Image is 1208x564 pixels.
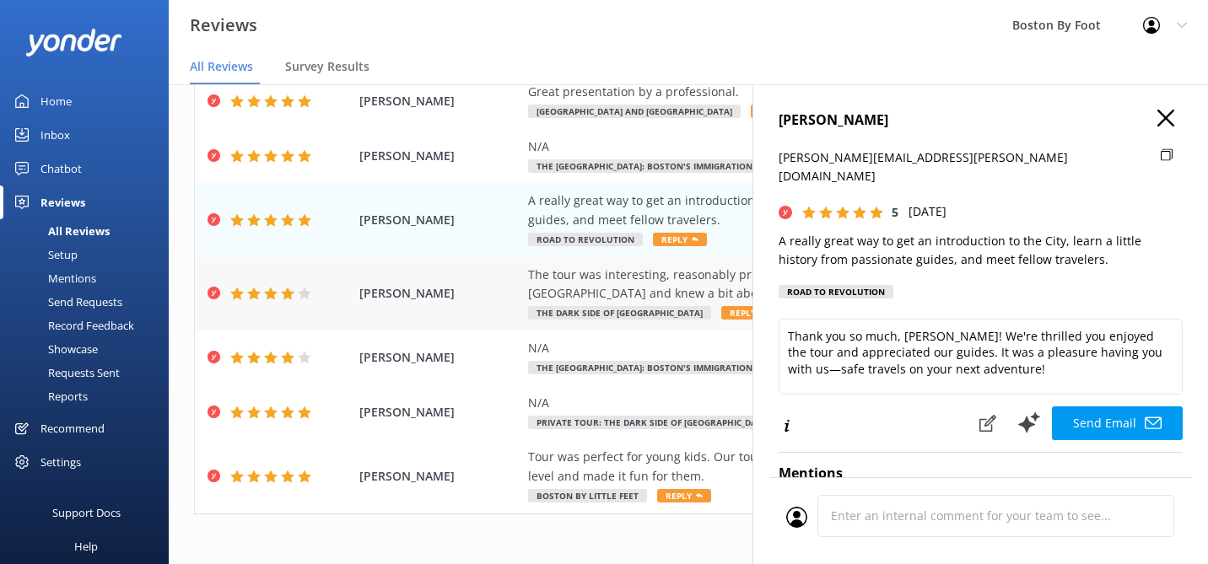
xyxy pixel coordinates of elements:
div: Setup [10,243,78,266]
a: Send Requests [10,290,169,314]
a: Mentions [10,266,169,290]
div: Mentions [10,266,96,290]
div: Support Docs [52,496,121,529]
span: 5 [892,204,898,220]
span: Reply [653,233,707,246]
div: Road to Revolution [779,285,893,298]
div: Record Feedback [10,314,134,337]
span: All Reviews [190,58,253,75]
h4: [PERSON_NAME] [779,110,1183,132]
img: user_profile.svg [786,507,807,528]
span: [PERSON_NAME] [359,284,520,303]
div: Showcase [10,337,98,361]
div: N/A [528,137,1068,156]
textarea: Thank you so much, [PERSON_NAME]! We're thrilled you enjoyed the tour and appreciated our guides.... [779,319,1183,395]
span: Private Tour: The Dark Side of [GEOGRAPHIC_DATA] [528,416,779,429]
span: Survey Results [285,58,369,75]
div: Home [40,84,72,118]
span: The Dark Side of [GEOGRAPHIC_DATA] [528,306,711,320]
h4: Mentions [779,463,1183,485]
div: Recommend [40,411,105,445]
img: yonder-white-logo.png [25,29,122,56]
div: Tour was perfect for young kids. Our tour guide, [PERSON_NAME], explained everything at kids’ lev... [528,448,1068,486]
div: A really great way to get an introduction to the City, learn a little history from passionate gui... [528,191,1068,229]
a: Showcase [10,337,169,361]
div: N/A [528,339,1068,357]
span: [PERSON_NAME] [359,92,520,110]
span: Reply [751,105,805,118]
a: Setup [10,243,169,266]
div: N/A [528,394,1068,412]
span: [PERSON_NAME] [359,403,520,422]
span: [PERSON_NAME] [359,467,520,486]
div: Requests Sent [10,361,120,384]
div: Inbox [40,118,70,152]
button: Close [1157,110,1174,128]
span: [GEOGRAPHIC_DATA] and [GEOGRAPHIC_DATA] [528,105,741,118]
p: [PERSON_NAME][EMAIL_ADDRESS][PERSON_NAME][DOMAIN_NAME] [779,148,1151,186]
span: [PERSON_NAME] [359,348,520,367]
span: Reply [721,306,775,320]
a: Requests Sent [10,361,169,384]
h3: Reviews [190,12,257,39]
button: Send Email [1052,406,1183,440]
span: The [GEOGRAPHIC_DATA]: Boston's Immigration Gateway [528,159,805,173]
p: [DATE] [909,202,946,221]
div: Reviews [40,185,85,219]
div: Help [74,529,98,563]
div: Settings [40,445,81,479]
span: Boston By Little Feet [528,489,647,502]
a: All Reviews [10,219,169,243]
div: All Reviews [10,219,110,243]
div: Reports [10,384,88,408]
div: Send Requests [10,290,122,314]
p: A really great way to get an introduction to the City, learn a little history from passionate gui... [779,232,1183,270]
span: Road to Revolution [528,233,643,246]
div: Great presentation by a professional. [528,83,1068,101]
span: Reply [657,489,711,502]
span: [PERSON_NAME] [359,211,520,229]
div: Chatbot [40,152,82,185]
span: [PERSON_NAME] [359,147,520,165]
span: The [GEOGRAPHIC_DATA]: Boston's Immigration Gateway [528,361,805,374]
a: Reports [10,384,169,408]
a: Record Feedback [10,314,169,337]
div: The tour was interesting, reasonably priced. I think we enjoyed it more because we live in [GEOGR... [528,266,1068,303]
